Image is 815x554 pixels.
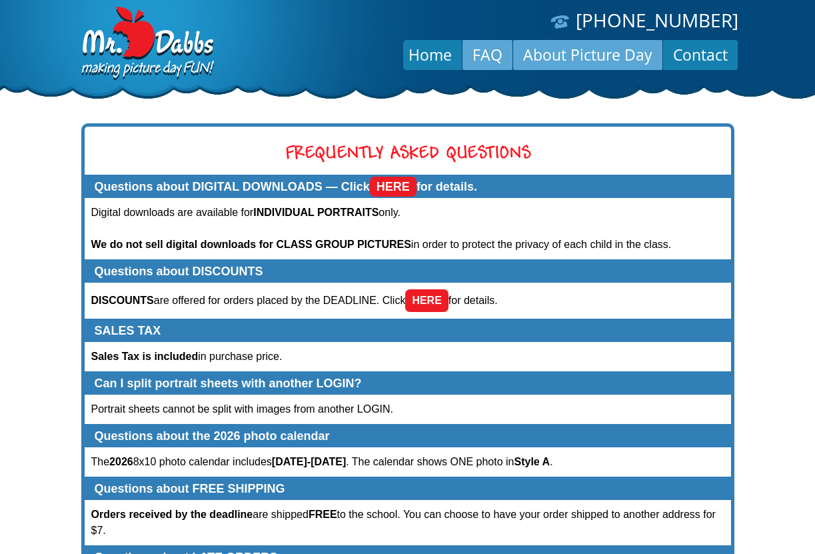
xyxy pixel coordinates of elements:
[91,351,199,362] strong: Sales Tax is included
[91,454,724,470] p: The 8x10 photo calendar includes . The calendar shows ONE photo in .
[513,39,662,71] a: About Picture Day
[95,376,721,391] p: Can I split portrait sheets with another LOGIN?
[95,264,721,279] p: Questions about DISCOUNTS
[576,7,738,33] a: [PHONE_NUMBER]
[272,456,346,467] strong: [DATE]-[DATE]
[462,39,512,71] a: FAQ
[95,481,721,496] p: Questions about FREE SHIPPING
[663,39,738,71] a: Contact
[95,429,721,443] p: Questions about the 2026 photo calendar
[95,179,721,194] p: Questions about DIGITAL DOWNLOADS — Click for details.
[91,295,154,306] strong: DISCOUNTS
[91,349,724,365] p: in purchase price.
[91,509,253,520] strong: Orders received by the deadline
[405,289,448,312] a: HERE
[77,7,216,81] img: Dabbs Company
[109,456,133,467] strong: 2026
[91,507,724,539] p: are shipped to the school. You can choose to have your order shipped to another address for $7.
[514,456,550,467] strong: Style A
[370,177,416,197] a: HERE
[309,509,337,520] strong: FREE
[399,39,462,71] a: Home
[95,147,721,161] h1: Frequently Asked Questions
[91,401,724,417] p: Portrait sheets cannot be split with images from another LOGIN.
[95,323,721,338] p: SALES TAX
[91,239,411,250] strong: We do not sell digital downloads for CLASS GROUP PICTURES
[91,205,724,253] p: Digital downloads are available for only. in order to protect the privacy of each child in the cl...
[253,207,379,218] strong: INDIVIDUAL PORTRAITS
[91,289,724,312] p: are offered for orders placed by the DEADLINE. Click for details.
